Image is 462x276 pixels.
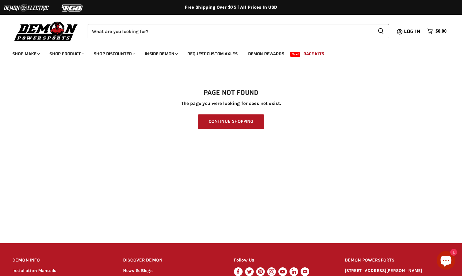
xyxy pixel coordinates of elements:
a: Request Custom Axles [183,47,242,60]
a: Log in [401,29,424,34]
span: $0.00 [435,28,447,34]
span: Log in [404,27,420,35]
a: $0.00 [424,27,450,36]
h2: DISCOVER DEMON [123,253,222,268]
a: Race Kits [299,47,329,60]
button: Search [373,24,389,38]
img: Demon Electric Logo 2 [3,2,49,14]
p: The page you were looking for does not exist. [12,101,450,106]
a: News & Blogs [123,268,152,273]
a: Installation Manuals [12,268,56,273]
h2: DEMON INFO [12,253,111,268]
a: Shop Make [8,47,44,60]
a: Demon Rewards [243,47,289,60]
inbox-online-store-chat: Shopify online store chat [435,251,457,271]
a: Shop Discounted [89,47,139,60]
h2: DEMON POWERSPORTS [345,253,450,268]
span: New! [290,52,301,57]
img: TGB Logo 2 [49,2,96,14]
form: Product [88,24,389,38]
ul: Main menu [8,45,445,60]
img: Demon Powersports [12,20,80,42]
a: Shop Product [45,47,88,60]
h2: Follow Us [234,253,333,268]
input: Search [88,24,373,38]
h1: Page not found [12,89,450,97]
p: [STREET_ADDRESS][PERSON_NAME] [345,267,450,274]
a: Inside Demon [140,47,181,60]
a: Continue Shopping [198,114,264,129]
